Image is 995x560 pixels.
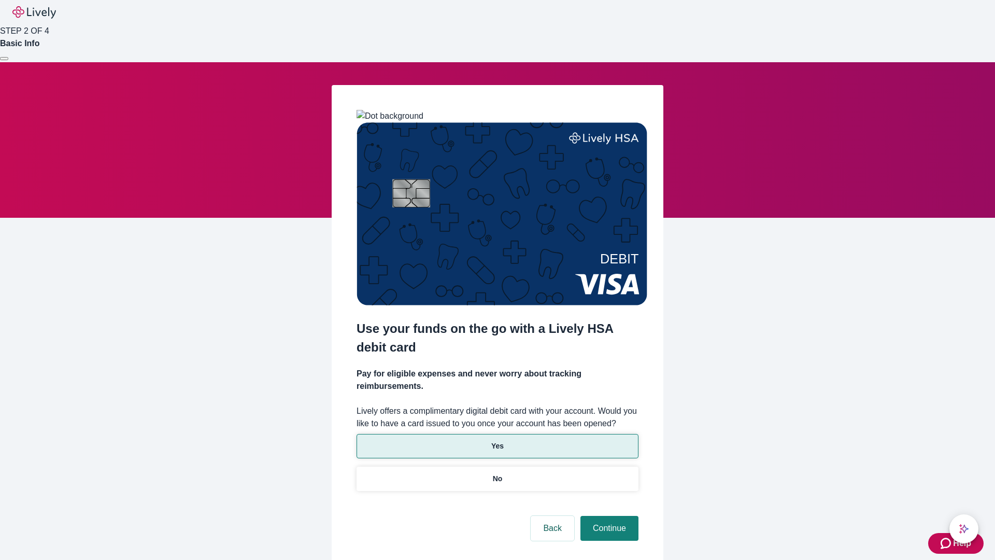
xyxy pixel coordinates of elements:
[941,537,953,550] svg: Zendesk support icon
[357,434,638,458] button: Yes
[357,110,423,122] img: Dot background
[357,467,638,491] button: No
[580,516,638,541] button: Continue
[12,6,56,19] img: Lively
[928,533,984,554] button: Zendesk support iconHelp
[493,473,503,484] p: No
[959,524,969,534] svg: Lively AI Assistant
[491,441,504,452] p: Yes
[357,405,638,430] label: Lively offers a complimentary digital debit card with your account. Would you like to have a card...
[949,514,978,543] button: chat
[357,319,638,357] h2: Use your funds on the go with a Lively HSA debit card
[357,122,647,305] img: Debit card
[531,516,574,541] button: Back
[953,537,971,550] span: Help
[357,368,638,393] h4: Pay for eligible expenses and never worry about tracking reimbursements.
